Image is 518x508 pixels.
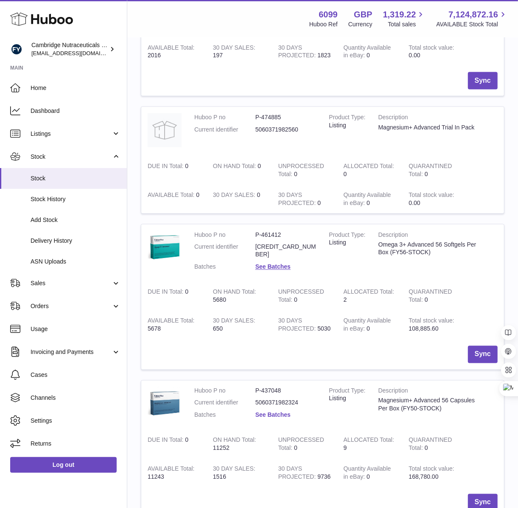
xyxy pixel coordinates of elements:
[194,231,255,239] dt: Huboo P no
[272,37,337,66] td: 1823
[148,289,185,298] strong: DUE IN Total
[436,9,508,28] a: 7,124,872.16 AVAILABLE Stock Total
[329,387,366,396] strong: Product Type
[194,113,255,121] dt: Huboo P no
[255,412,291,418] a: See Batches
[383,9,416,20] span: 1,319.22
[31,417,120,425] span: Settings
[344,163,394,171] strong: ALLOCATED Total
[272,311,337,340] td: 5030
[468,72,498,90] button: Sync
[194,263,255,271] dt: Batches
[31,394,120,402] span: Channels
[278,466,318,483] strong: 30 DAYS PROJECTED
[378,397,482,413] div: Magnesium+ Advanced 56 Capsules Per Box (FY50-STOCK)
[148,163,185,171] strong: DUE IN Total
[255,231,316,239] dd: P-461412
[272,282,337,311] td: 0
[141,37,207,66] td: 2016
[207,311,272,340] td: 650
[148,466,195,474] strong: AVAILABLE Total
[344,437,394,446] strong: ALLOCATED Total
[10,457,117,472] a: Log out
[425,445,428,452] span: 0
[278,191,318,208] strong: 30 DAYS PROJECTED
[148,317,195,326] strong: AVAILABLE Total
[337,282,403,311] td: 2
[409,317,454,326] strong: Total stock value
[409,199,420,206] span: 0.00
[31,107,120,115] span: Dashboard
[255,113,316,121] dd: P-474885
[272,185,337,213] td: 0
[213,466,255,474] strong: 30 DAY SALES
[141,430,207,459] td: 0
[348,20,372,28] div: Currency
[31,41,108,57] div: Cambridge Nutraceuticals Ltd
[31,130,112,138] span: Listings
[213,44,255,53] strong: 30 DAY SALES
[207,430,272,459] td: 11252
[213,289,256,298] strong: ON HAND Total
[378,123,482,132] div: Magnesium+ Advanced Trial In Pack
[344,317,391,334] strong: Quantity Available in eBay
[141,459,207,488] td: 11243
[31,50,125,56] span: [EMAIL_ADDRESS][DOMAIN_NAME]
[329,239,346,246] span: listing
[148,437,185,446] strong: DUE IN Total
[255,264,291,270] a: See Batches
[31,325,120,333] span: Usage
[141,185,207,213] td: 0
[354,9,372,20] strong: GBP
[329,231,366,240] strong: Product Type
[378,113,482,123] strong: Description
[194,387,255,395] dt: Huboo P no
[31,216,120,224] span: Add Stock
[344,289,394,298] strong: ALLOCATED Total
[31,371,120,379] span: Cases
[409,289,452,306] strong: QUARANTINED Total
[10,43,23,56] img: huboo@camnutra.com
[31,84,120,92] span: Home
[255,243,316,259] dd: [CREDIT_CARD_NUMBER]
[272,430,337,459] td: 0
[194,243,255,259] dt: Current identifier
[31,153,112,161] span: Stock
[272,459,337,488] td: 9736
[207,156,272,185] td: 0
[141,156,207,185] td: 0
[344,44,391,61] strong: Quantity Available in eBay
[409,52,420,59] span: 0.00
[31,279,112,287] span: Sales
[337,156,403,185] td: 0
[409,466,454,474] strong: Total stock value
[344,191,391,208] strong: Quantity Available in eBay
[207,459,272,488] td: 1516
[383,9,426,28] a: 1,319.22 Total sales
[409,474,439,480] span: 168,780.00
[409,44,454,53] strong: Total stock value
[213,163,258,171] strong: ON HAND Total
[255,399,316,407] dd: 5060371982324
[409,326,439,332] span: 108,885.60
[141,311,207,340] td: 5678
[337,311,403,340] td: 0
[255,126,316,134] dd: 5060371982560
[309,20,338,28] div: Huboo Ref
[425,297,428,303] span: 0
[213,191,257,200] strong: 30 DAY SALES
[278,44,318,61] strong: 30 DAYS PROJECTED
[141,282,207,311] td: 0
[148,113,182,147] img: product image
[148,44,195,53] strong: AVAILABLE Total
[329,122,346,129] span: listing
[207,37,272,66] td: 197
[337,37,403,66] td: 0
[329,114,366,123] strong: Product Type
[31,237,120,245] span: Delivery History
[337,459,403,488] td: 0
[388,20,426,28] span: Total sales
[436,20,508,28] span: AVAILABLE Stock Total
[213,437,256,446] strong: ON HAND Total
[31,258,120,266] span: ASN Uploads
